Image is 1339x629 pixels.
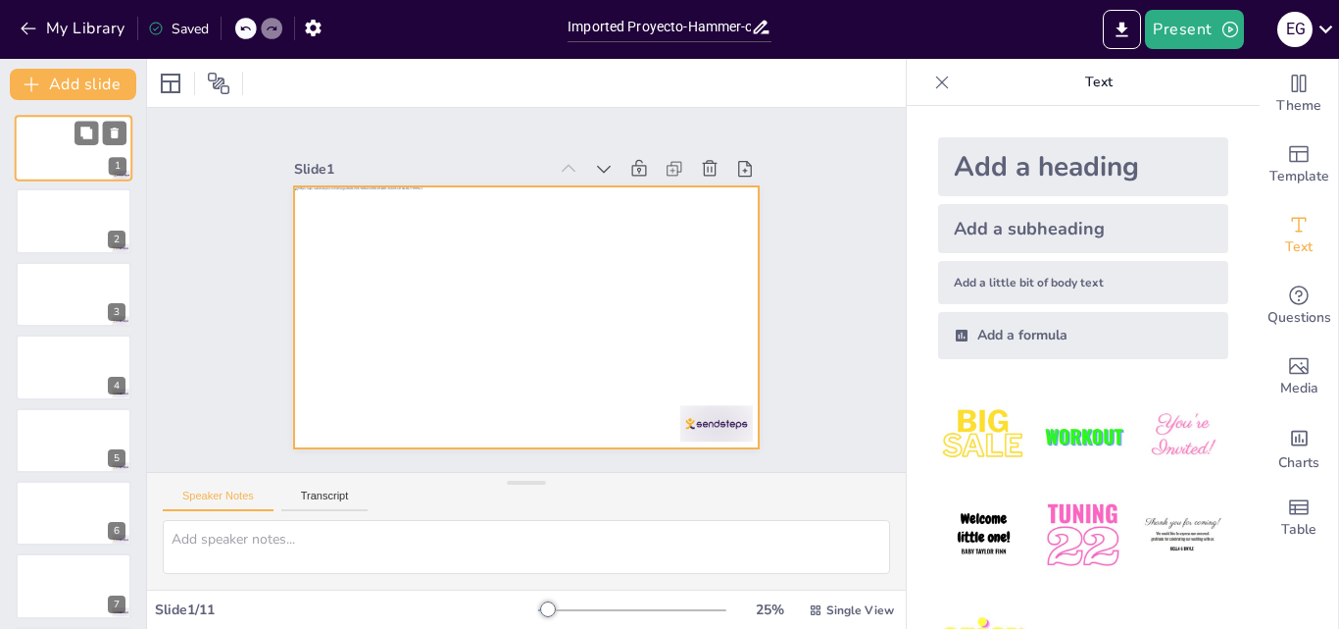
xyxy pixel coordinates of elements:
[1145,10,1243,49] button: Present
[1260,341,1338,412] div: Add images, graphics, shapes or video
[1260,412,1338,483] div: Add charts and graphs
[1037,490,1128,581] img: 5.jpeg
[1280,378,1318,399] span: Media
[1260,130,1338,200] div: Add ready made slides
[938,204,1228,253] div: Add a subheading
[155,601,538,619] div: Slide 1 / 11
[15,13,133,44] button: My Library
[938,391,1029,482] img: 1.jpeg
[108,522,125,540] div: 6
[938,137,1228,196] div: Add a heading
[1037,391,1128,482] img: 2.jpeg
[108,449,125,467] div: 5
[148,20,209,38] div: Saved
[1277,10,1313,49] button: E G
[1278,452,1319,474] span: Charts
[16,188,131,253] div: 2
[16,553,131,618] div: 7
[16,335,131,399] div: 4
[108,596,125,613] div: 7
[10,69,136,100] button: Add slide
[1260,483,1338,553] div: Add a table
[155,68,186,99] div: Layout
[938,490,1029,581] img: 4.jpeg
[16,262,131,327] div: 3
[109,158,126,176] div: 1
[1277,12,1313,47] div: E G
[958,59,1240,106] p: Text
[1267,307,1331,329] span: Questions
[108,377,125,394] div: 4
[281,490,369,511] button: Transcript
[103,121,126,144] button: Delete Slide
[207,72,230,95] span: Position
[938,312,1228,359] div: Add a formula
[1285,236,1313,258] span: Text
[1260,200,1338,271] div: Add text boxes
[568,13,751,41] input: Insert title
[1281,519,1316,541] span: Table
[294,160,548,179] div: Slide 1
[74,121,98,144] button: Duplicate Slide
[163,490,273,511] button: Speaker Notes
[1260,59,1338,130] div: Change the overall theme
[16,481,131,546] div: 6
[108,231,125,248] div: 2
[938,261,1228,304] div: Add a little bit of body text
[108,303,125,321] div: 3
[1260,271,1338,341] div: Get real-time input from your audience
[1276,95,1321,117] span: Theme
[16,408,131,473] div: 5
[1137,490,1228,581] img: 6.jpeg
[1269,166,1329,187] span: Template
[746,601,793,619] div: 25 %
[1137,391,1228,482] img: 3.jpeg
[15,115,132,182] div: 1
[826,603,894,618] span: Single View
[1103,10,1141,49] button: Export to PowerPoint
